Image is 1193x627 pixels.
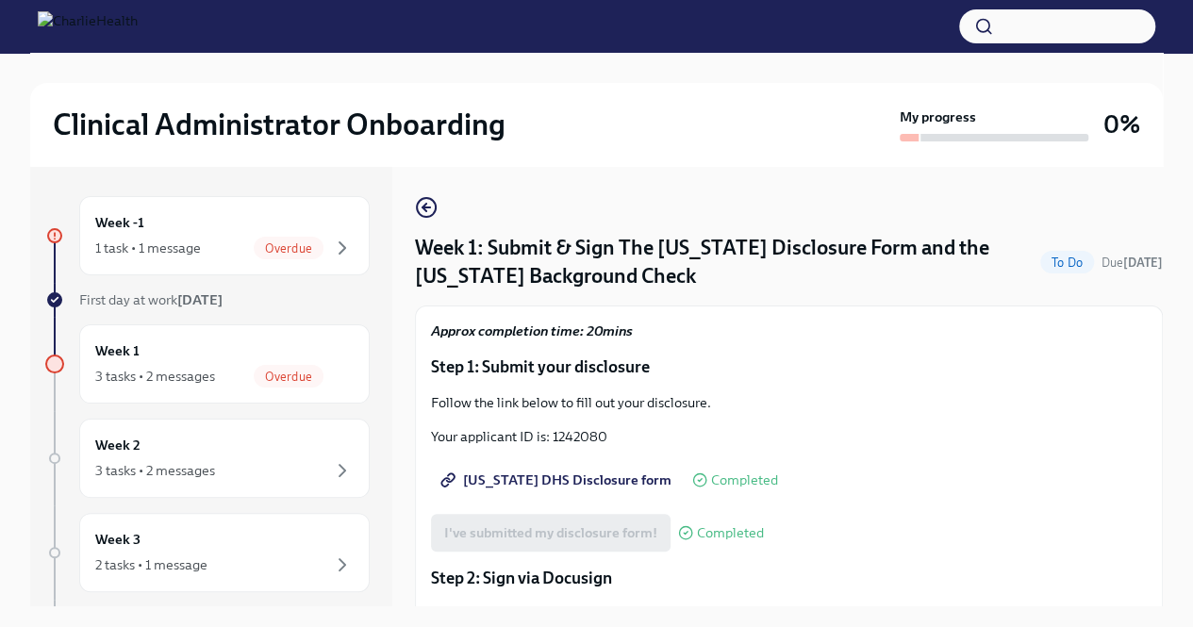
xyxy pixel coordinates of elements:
div: 2 tasks • 1 message [95,555,207,574]
h6: Week -1 [95,212,144,233]
span: Completed [711,473,778,487]
h4: Week 1: Submit & Sign The [US_STATE] Disclosure Form and the [US_STATE] Background Check [415,234,1033,290]
p: Step 2: Sign via Docusign [431,567,1147,589]
span: First day at work [79,291,223,308]
h6: Week 1 [95,340,140,361]
strong: [DATE] [177,291,223,308]
h3: 0% [1103,107,1140,141]
strong: [DATE] [1123,256,1163,270]
span: Completed [697,526,764,540]
div: 3 tasks • 2 messages [95,367,215,386]
span: Overdue [254,370,323,384]
a: Week -11 task • 1 messageOverdue [45,196,370,275]
span: To Do [1040,256,1094,270]
img: CharlieHealth [38,11,138,41]
span: Due [1102,256,1163,270]
p: Step 1: Submit your disclosure [431,355,1147,378]
h6: Week 3 [95,529,141,550]
p: Follow the link below to fill out your disclosure. [431,393,1147,412]
p: Your applicant ID is: 1242080 [431,427,1147,446]
a: Week 23 tasks • 2 messages [45,419,370,498]
a: [US_STATE] DHS Disclosure form [431,461,685,499]
span: Overdue [254,241,323,256]
a: Week 13 tasks • 2 messagesOverdue [45,324,370,404]
a: First day at work[DATE] [45,290,370,309]
div: 1 task • 1 message [95,239,201,257]
h2: Clinical Administrator Onboarding [53,106,505,143]
span: August 27th, 2025 07:00 [1102,254,1163,272]
span: [US_STATE] DHS Disclosure form [444,470,671,489]
strong: Approx completion time: 20mins [431,322,633,339]
h6: Week 2 [95,435,141,455]
div: 3 tasks • 2 messages [95,461,215,480]
strong: My progress [900,107,976,126]
a: Week 32 tasks • 1 message [45,513,370,592]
